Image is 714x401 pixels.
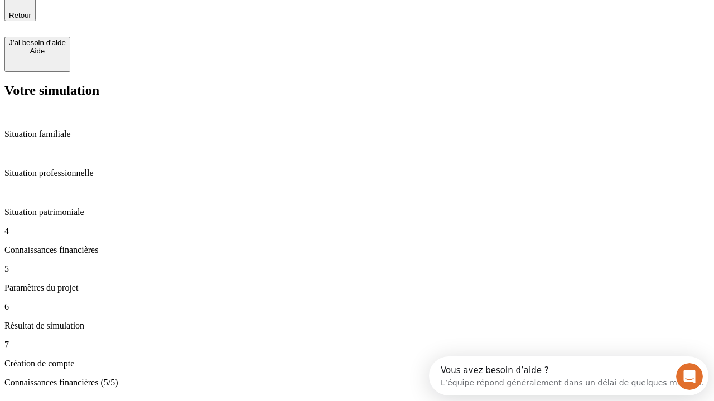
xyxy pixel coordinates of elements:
p: Situation familiale [4,129,710,139]
p: Création de compte [4,359,710,369]
div: Ouvrir le Messenger Intercom [4,4,307,35]
p: 4 [4,226,710,236]
div: Aide [9,47,66,55]
p: Résultat de simulation [4,321,710,331]
p: 7 [4,340,710,350]
p: Situation patrimoniale [4,207,710,217]
p: Connaissances financières (5/5) [4,378,710,388]
span: Retour [9,11,31,19]
button: J’ai besoin d'aideAide [4,37,70,72]
div: L’équipe répond généralement dans un délai de quelques minutes. [12,18,274,30]
div: Vous avez besoin d’aide ? [12,9,274,18]
p: Connaissances financières [4,245,710,255]
p: 5 [4,264,710,274]
h2: Votre simulation [4,83,710,98]
p: 6 [4,302,710,312]
div: J’ai besoin d'aide [9,38,66,47]
p: Situation professionnelle [4,168,710,178]
iframe: Intercom live chat [676,363,703,390]
p: Paramètres du projet [4,283,710,293]
iframe: Intercom live chat discovery launcher [429,356,708,395]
